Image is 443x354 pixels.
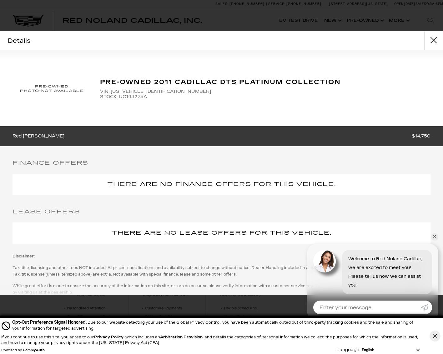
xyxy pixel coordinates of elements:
button: close [424,31,443,50]
div: Language: [336,348,360,352]
div: Powered by [1,348,45,352]
img: 2011 Cadillac DTS Platinum Collection [13,58,91,118]
a: Red [PERSON_NAME] $14,750 [13,132,430,140]
span: Opt-Out Preference Signal Honored . [12,320,88,325]
img: Agent profile photo [313,250,336,272]
span: VIN: [US_VEHICLE_IDENTIFICATION_NUMBER] [100,89,430,94]
span: $14,750 [412,132,430,140]
div: Welcome to Red Noland Cadillac, we are excited to meet you! Please tell us how we can assist you. [342,250,432,294]
h5: There are no finance offers for this vehicle. [19,180,424,189]
p: Tax, title, licensing and other fees NOT included. All prices, specifications and availability su... [13,265,430,278]
span: STOCK: UC143275A [100,94,430,99]
h2: Pre-Owned 2011 Cadillac DTS Platinum Collection [100,77,430,87]
select: Language Select [360,347,421,353]
h5: Lease Offers [13,207,430,216]
a: ComplyAuto [23,348,45,352]
h5: There are no lease offers for this vehicle. [19,229,424,237]
strong: Disclaimer: [13,254,35,258]
p: While great effort is made to ensure the accuracy of the information on this site, errors do occu... [13,283,430,296]
button: Close Button [430,331,440,342]
h5: Finance Offers [13,159,430,167]
span: Red [PERSON_NAME] [13,132,68,140]
strong: Arbitration Provision [160,335,203,339]
div: Due to our website detecting your use of the Global Privacy Control, you have been automatically ... [12,319,421,331]
u: Privacy Policy [94,335,123,339]
p: If you continue to use this site, you agree to our , which includes an , and details the categori... [1,335,418,345]
a: Submit [421,301,432,314]
input: Enter your message [313,301,421,314]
